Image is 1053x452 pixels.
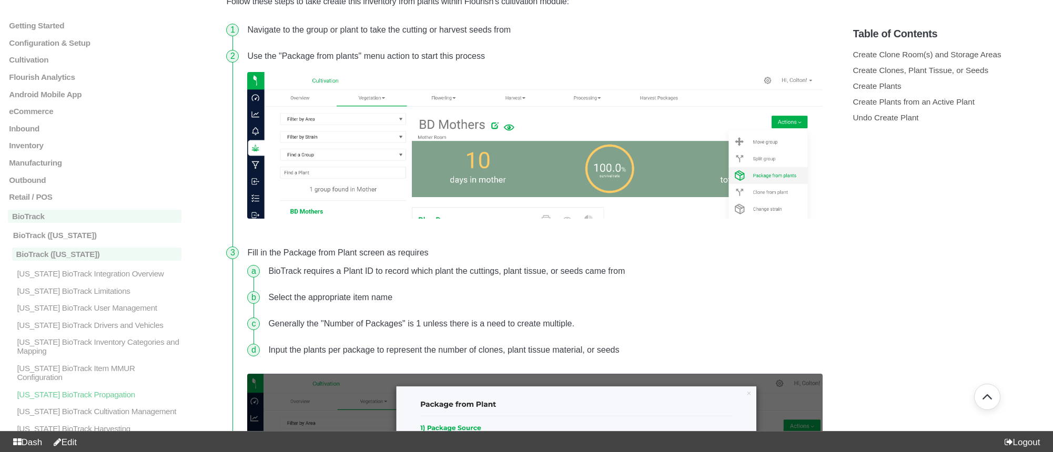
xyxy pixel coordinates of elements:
[8,141,181,150] a: Inventory
[264,337,822,363] li: Input the plants per package to represent the number of clones, plant tissue material, or seeds
[8,407,181,416] a: [US_STATE] BioTrack Cultivation Management
[243,43,826,240] li: Use the "Package from plants" menu action to start this process
[12,248,182,261] p: BioTrack ([US_STATE])
[853,113,919,122] a: Undo Create Plant
[12,231,182,240] p: BioTrack ([US_STATE])
[8,210,181,223] a: BioTrack
[853,28,1045,40] h5: Table of Contents
[8,437,42,447] a: Dash
[16,286,181,295] p: [US_STATE] BioTrack Limitations
[8,192,181,201] a: Retail / POS
[8,338,181,356] a: [US_STATE] BioTrack Inventory Categories and Mapping
[8,107,181,116] a: eCommerce
[8,248,181,261] a: BioTrack ([US_STATE])
[8,38,181,47] a: Configuration & Setup
[8,269,181,278] a: [US_STATE] BioTrack Integration Overview
[853,81,902,90] a: Create Plants
[8,158,181,167] a: Manufacturing
[16,269,181,278] p: [US_STATE] BioTrack Integration Overview
[16,321,181,330] p: [US_STATE] BioTrack Drivers and Vehicles
[243,17,826,43] li: Navigate to the group or plant to take the cutting or harvest seeds from
[8,176,181,184] a: Outbound
[8,21,181,30] a: Getting Started
[8,364,181,382] a: [US_STATE] BioTrack Item MMUR Configuration
[16,390,181,399] p: [US_STATE] BioTrack Propagation
[16,338,181,356] p: [US_STATE] BioTrack Inventory Categories and Mapping
[8,231,181,240] a: BioTrack ([US_STATE])
[8,321,181,330] a: [US_STATE] BioTrack Drivers and Vehicles
[16,407,181,416] p: [US_STATE] BioTrack Cultivation Management
[8,424,181,433] a: [US_STATE] BioTrack Harvesting
[8,73,181,81] a: Flourish Analytics
[16,424,181,433] p: [US_STATE] BioTrack Harvesting
[49,437,77,447] a: Edit
[264,258,822,284] li: BioTrack requires a Plant ID to record which plant the cuttings, plant tissue, or seeds came from
[853,50,1001,59] a: Create Clone Room(s) and Storage Areas
[8,124,181,133] a: Inbound
[974,384,1000,410] button: Go back to top of document
[16,303,181,312] p: [US_STATE] BioTrack User Management
[8,90,181,99] a: Android Mobile App
[8,286,181,295] a: [US_STATE] BioTrack Limitations
[8,55,181,64] a: Cultivation
[8,303,181,312] a: [US_STATE] BioTrack User Management
[16,364,181,382] p: [US_STATE] BioTrack Item MMUR Configuration
[8,390,181,399] a: [US_STATE] BioTrack Propagation
[853,11,1045,436] section: Table of Contents
[264,284,822,311] li: Select the appropriate item name
[853,97,975,106] a: Create Plants from an Active Plant
[247,72,822,219] img: image.png
[853,66,988,75] a: Create Clones, Plant Tissue, or Seeds
[264,311,822,337] li: Generally the "Number of Packages" is 1 unless there is a need to create multiple.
